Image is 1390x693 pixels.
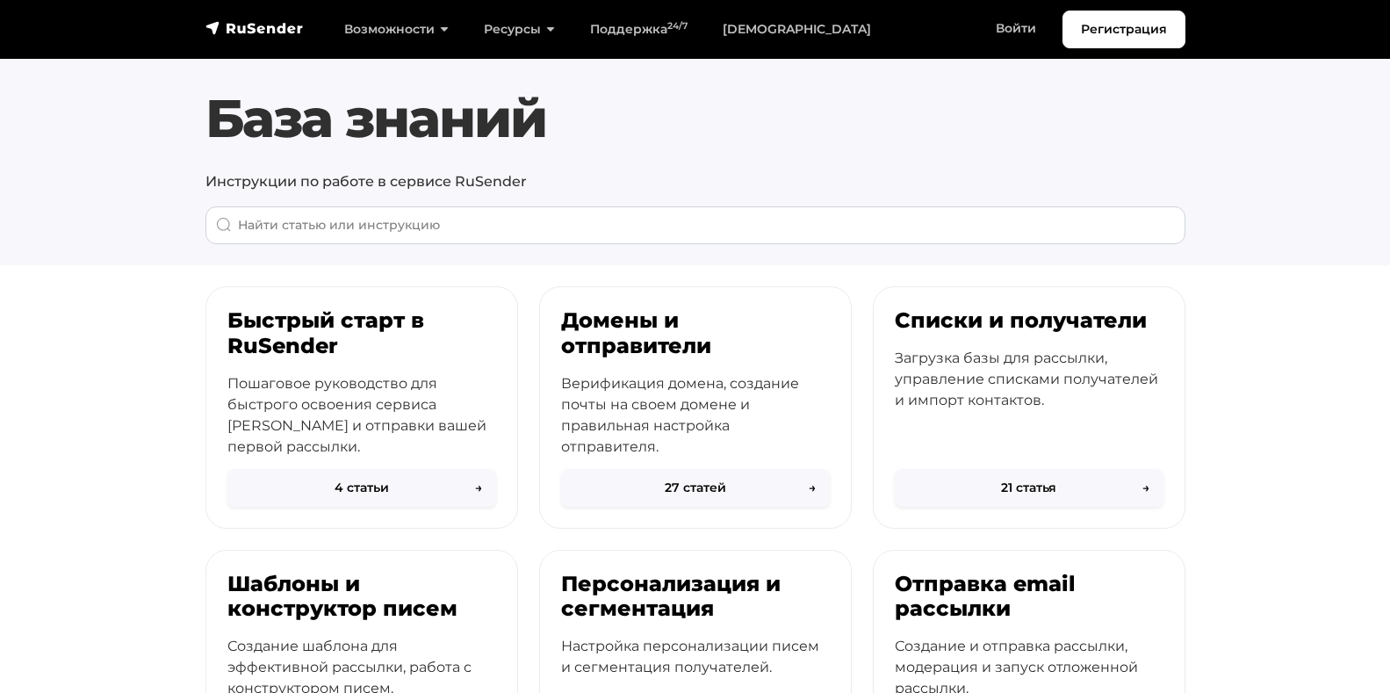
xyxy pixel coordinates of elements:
p: Загрузка базы для рассылки, управление списками получателей и импорт контактов. [895,348,1163,411]
a: Поддержка24/7 [573,11,705,47]
h1: База знаний [205,87,1185,150]
span: → [809,479,816,497]
p: Настройка персонализации писем и сегментация получателей. [561,636,830,678]
span: → [1142,479,1149,497]
a: Регистрация [1062,11,1185,48]
p: Инструкции по работе в сервисе RuSender [205,171,1185,192]
p: Верификация домена, создание почты на своем домене и правильная настройка отправителя. [561,373,830,458]
h3: Домены и отправители [561,308,830,359]
a: Войти [978,11,1054,47]
a: Ресурсы [466,11,573,47]
button: 4 статьи→ [227,469,496,507]
img: RuSender [205,19,304,37]
img: Поиск [216,217,232,233]
h3: Быстрый старт в RuSender [227,308,496,359]
h3: Шаблоны и конструктор писем [227,572,496,623]
p: Пошаговое руководство для быстрого освоения сервиса [PERSON_NAME] и отправки вашей первой рассылки. [227,373,496,458]
a: Возможности [327,11,466,47]
a: Быстрый старт в RuSender Пошаговое руководство для быстрого освоения сервиса [PERSON_NAME] и отпр... [205,286,518,529]
a: [DEMOGRAPHIC_DATA] [705,11,889,47]
a: Списки и получатели Загрузка базы для рассылки, управление списками получателей и импорт контакто... [873,286,1185,529]
h3: Персонализация и сегментация [561,572,830,623]
a: Домены и отправители Верификация домена, создание почты на своем домене и правильная настройка от... [539,286,852,529]
input: When autocomplete results are available use up and down arrows to review and enter to go to the d... [205,206,1185,244]
span: → [475,479,482,497]
button: 21 статья→ [895,469,1163,507]
sup: 24/7 [667,20,688,32]
h3: Списки и получатели [895,308,1163,334]
h3: Отправка email рассылки [895,572,1163,623]
button: 27 статей→ [561,469,830,507]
